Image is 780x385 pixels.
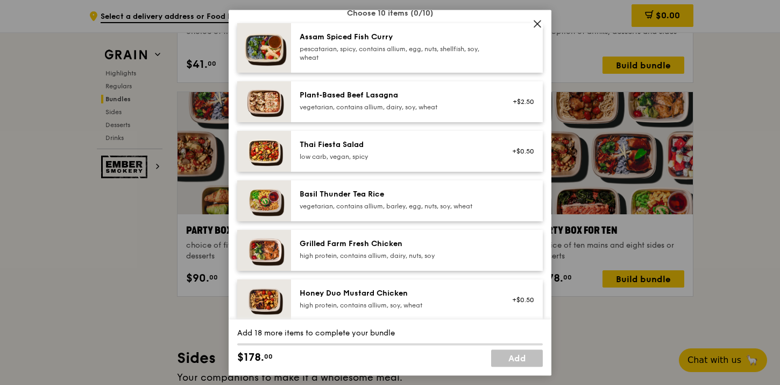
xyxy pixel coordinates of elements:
div: vegetarian, contains allium, barley, egg, nuts, soy, wheat [300,202,493,211]
a: Add [491,349,543,367]
img: daily_normal_Citrusy-Cauliflower-Plant-Based-Lasagna-HORZ.jpg [237,81,291,122]
div: Add 18 more items to complete your bundle [237,328,543,339]
div: high protein, contains allium, soy, wheat [300,301,493,310]
img: daily_normal_HORZ-Grilled-Farm-Fresh-Chicken.jpg [237,230,291,271]
div: Grilled Farm Fresh Chicken [300,239,493,249]
img: daily_normal_HORZ-Basil-Thunder-Tea-Rice.jpg [237,180,291,221]
div: Assam Spiced Fish Curry [300,32,493,43]
div: pescatarian, spicy, contains allium, egg, nuts, shellfish, soy, wheat [300,45,493,62]
div: Plant‑Based Beef Lasagna [300,90,493,101]
div: vegetarian, contains allium, dairy, soy, wheat [300,103,493,111]
img: daily_normal_Thai_Fiesta_Salad__Horizontal_.jpg [237,131,291,172]
div: +$2.50 [506,97,534,106]
div: high protein, contains allium, dairy, nuts, soy [300,251,493,260]
div: +$0.50 [506,296,534,304]
div: +$0.50 [506,147,534,156]
div: Choose 10 items (0/10) [237,8,543,19]
div: Basil Thunder Tea Rice [300,189,493,200]
img: daily_normal_Assam_Spiced_Fish_Curry__Horizontal_.jpg [237,23,291,73]
div: Honey Duo Mustard Chicken [300,288,493,299]
span: 00 [264,352,273,361]
span: $178. [237,349,264,366]
div: Thai Fiesta Salad [300,139,493,150]
img: daily_normal_Honey_Duo_Mustard_Chicken__Horizontal_.jpg [237,279,291,320]
div: low carb, vegan, spicy [300,152,493,161]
